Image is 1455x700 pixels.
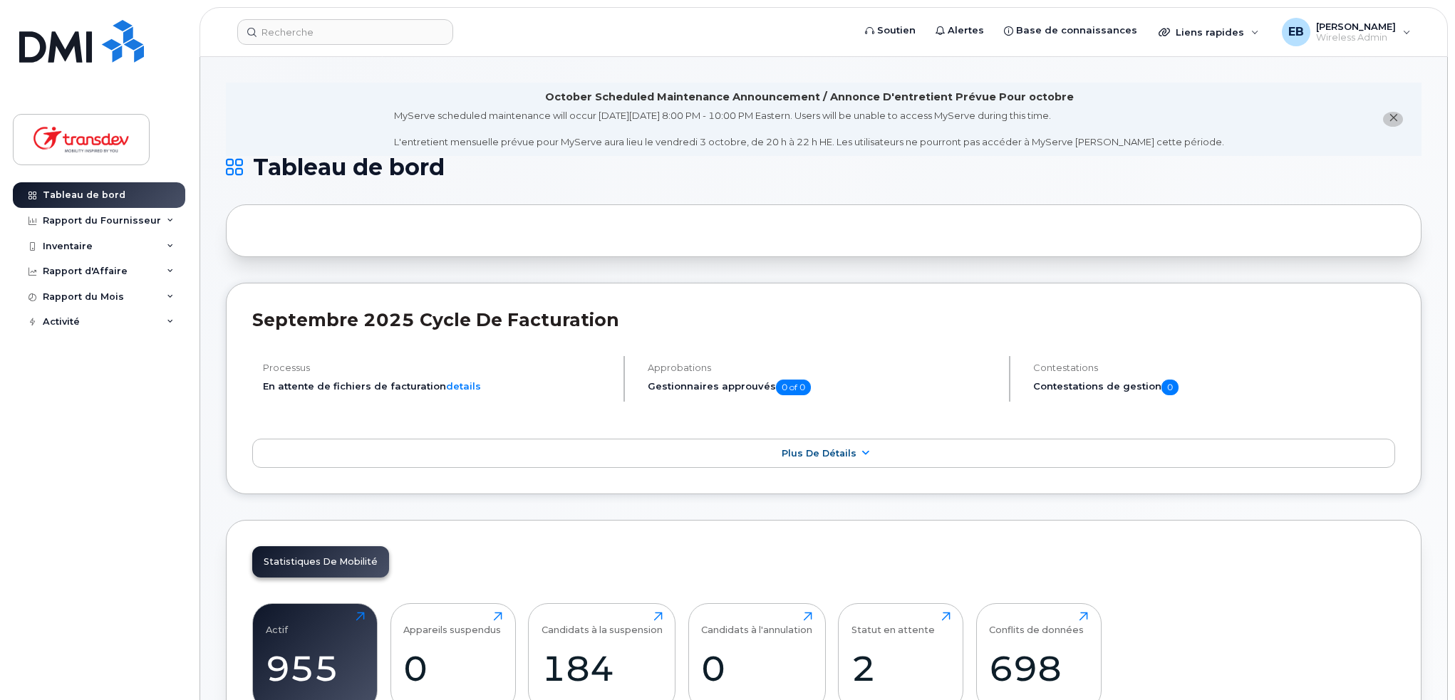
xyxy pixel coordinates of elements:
h4: Approbations [648,362,996,373]
div: Candidats à l'annulation [701,612,812,635]
span: Tableau de bord [253,157,445,178]
div: 698 [989,647,1088,689]
div: Appareils suspendus [403,612,501,635]
div: 0 [403,647,502,689]
span: Plus de détails [782,448,856,459]
a: details [446,380,481,392]
div: 2 [851,647,951,689]
span: 0 of 0 [776,380,811,395]
h4: Processus [263,362,611,373]
button: close notification [1383,112,1403,127]
h5: Contestations de gestion [1033,380,1395,395]
div: Candidats à la suspension [542,612,663,635]
div: Actif [266,612,288,635]
li: En attente de fichiers de facturation [263,380,611,393]
h4: Contestations [1033,362,1395,373]
div: October Scheduled Maintenance Announcement / Annonce D'entretient Prévue Pour octobre [545,90,1074,105]
span: 0 [1161,380,1179,395]
div: 955 [266,647,365,689]
div: 0 [701,647,812,689]
div: Statut en attente [851,612,935,635]
div: Conflits de données [989,612,1084,635]
h5: Gestionnaires approuvés [648,380,996,395]
div: MyServe scheduled maintenance will occur [DATE][DATE] 8:00 PM - 10:00 PM Eastern. Users will be u... [394,109,1224,149]
h2: septembre 2025 Cycle de facturation [252,309,1395,330]
div: 184 [542,647,663,689]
